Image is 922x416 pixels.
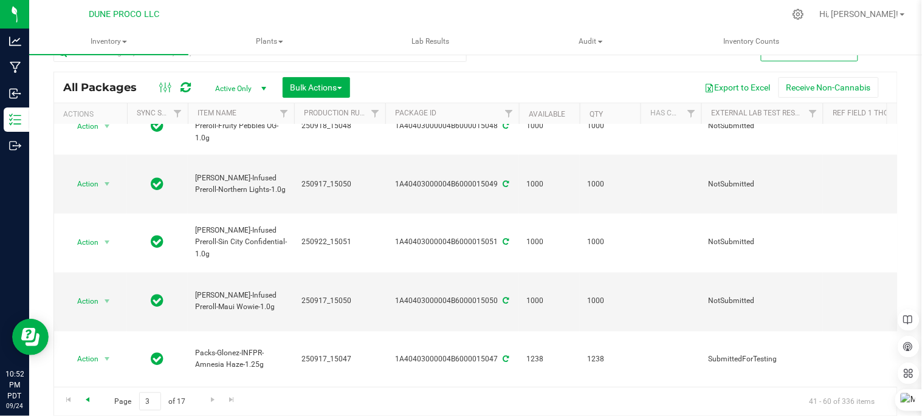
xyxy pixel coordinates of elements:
[526,296,573,307] span: 1000
[151,234,164,251] span: In Sync
[681,103,701,124] a: Filter
[707,36,796,47] span: Inventory Counts
[12,319,49,355] iframe: Resource center
[66,293,99,310] span: Action
[151,117,164,134] span: In Sync
[195,348,287,371] span: Packs-Glonez-INFPR-Amnesia Haze-1.25g
[779,77,879,98] button: Receive Non-Cannabis
[9,61,21,73] inline-svg: Manufacturing
[499,103,519,124] a: Filter
[511,29,670,55] a: Audit
[501,121,509,130] span: Sync from Compliance System
[9,140,21,152] inline-svg: Outbound
[204,392,221,409] a: Go to the next page
[384,179,521,190] div: 1A40403000004B6000015049
[501,355,509,364] span: Sync from Compliance System
[63,81,149,94] span: All Packages
[529,110,565,118] a: Available
[512,30,670,54] span: Audit
[351,29,510,55] a: Lab Results
[274,103,294,124] a: Filter
[820,9,899,19] span: Hi, [PERSON_NAME]!
[304,109,365,117] a: Production Run
[168,103,188,124] a: Filter
[66,351,99,368] span: Action
[151,293,164,310] span: In Sync
[587,179,633,190] span: 1000
[151,176,164,193] span: In Sync
[384,120,521,132] div: 1A40403000004B6000015048
[697,77,779,98] button: Export to Excel
[291,83,342,92] span: Bulk Actions
[100,234,115,251] span: select
[190,30,348,54] span: Plants
[301,120,378,132] span: 250918_15048
[384,296,521,307] div: 1A40403000004B6000015050
[501,297,509,305] span: Sync from Compliance System
[395,109,436,117] a: Package ID
[395,36,466,47] span: Lab Results
[5,401,24,411] p: 09/24
[283,77,350,98] button: Bulk Actions
[301,354,378,366] span: 250917_15047
[384,237,521,248] div: 1A40403000004B6000015051
[9,35,21,47] inline-svg: Analytics
[100,118,115,135] span: select
[526,120,573,132] span: 1000
[672,29,831,55] a: Inventory Counts
[195,172,287,196] span: [PERSON_NAME]-Infused Preroll-Northern Lights-1.0g
[301,179,378,190] span: 250917_15050
[60,392,77,409] a: Go to the first page
[9,87,21,100] inline-svg: Inbound
[195,109,287,144] span: [PERSON_NAME]-Infused Preroll-Fruity Pebbles OG-1.0g
[587,120,633,132] span: 1000
[709,354,816,366] span: SubmittedForTesting
[384,354,521,366] div: 1A40403000004B6000015047
[29,29,188,55] a: Inventory
[104,392,196,411] span: Page of 17
[151,351,164,368] span: In Sync
[100,293,115,310] span: select
[526,179,573,190] span: 1000
[709,120,816,132] span: NotSubmitted
[198,109,236,117] a: Item Name
[89,9,159,19] span: DUNE PROCO LLC
[5,369,24,401] p: 10:52 PM PDT
[223,392,241,409] a: Go to the last page
[301,296,378,307] span: 250917_15050
[63,110,122,118] div: Actions
[139,392,161,411] input: 3
[800,392,885,411] span: 41 - 60 of 336 items
[641,103,701,124] th: Has COA
[587,354,633,366] span: 1238
[711,109,807,117] a: External Lab Test Result
[100,351,115,368] span: select
[587,237,633,248] span: 1000
[66,234,99,251] span: Action
[195,225,287,261] span: [PERSON_NAME]-Infused Preroll-Sin City Confidential-1.0g
[791,9,806,20] div: Manage settings
[803,103,823,124] a: Filter
[66,118,99,135] span: Action
[195,290,287,313] span: [PERSON_NAME]-Infused Preroll-Maui Wowie-1.0g
[526,237,573,248] span: 1000
[526,354,573,366] span: 1238
[587,296,633,307] span: 1000
[100,176,115,193] span: select
[501,180,509,188] span: Sync from Compliance System
[78,392,96,409] a: Go to the previous page
[9,114,21,126] inline-svg: Inventory
[833,109,889,117] a: Ref Field 1 THC
[365,103,385,124] a: Filter
[590,110,603,118] a: Qty
[709,237,816,248] span: NotSubmitted
[190,29,349,55] a: Plants
[301,237,378,248] span: 250922_15051
[709,179,816,190] span: NotSubmitted
[501,238,509,247] span: Sync from Compliance System
[709,296,816,307] span: NotSubmitted
[66,176,99,193] span: Action
[137,109,184,117] a: Sync Status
